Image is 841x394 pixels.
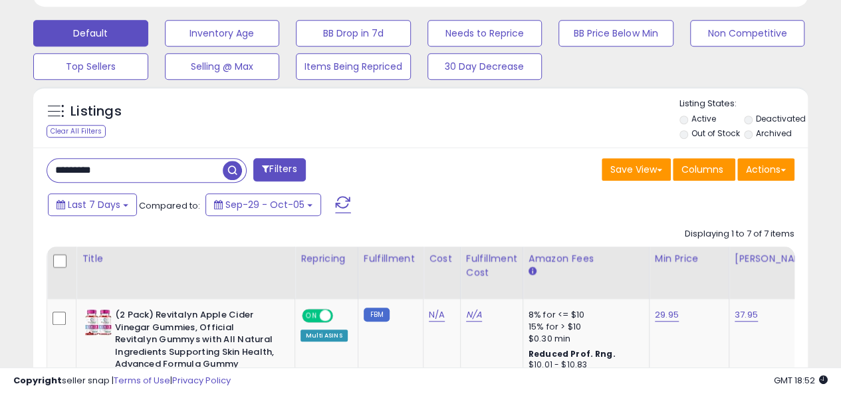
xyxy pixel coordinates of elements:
button: Selling @ Max [165,53,280,80]
div: Min Price [655,252,723,266]
a: N/A [466,308,482,322]
small: FBM [364,308,390,322]
b: Reduced Prof. Rng. [529,348,616,359]
button: Columns [673,158,735,181]
div: Fulfillment Cost [466,252,517,280]
div: Amazon Fees [529,252,644,266]
span: 2025-10-13 18:52 GMT [774,374,828,387]
div: $0.30 min [529,333,639,345]
button: Needs to Reprice [427,20,542,47]
button: Top Sellers [33,53,148,80]
span: Last 7 Days [68,198,120,211]
button: Inventory Age [165,20,280,47]
span: OFF [331,310,352,322]
button: Items Being Repriced [296,53,411,80]
label: Active [691,113,715,124]
button: Filters [253,158,305,181]
span: Compared to: [139,199,200,212]
div: Title [82,252,289,266]
a: Privacy Policy [172,374,231,387]
label: Out of Stock [691,128,739,139]
button: 30 Day Decrease [427,53,542,80]
div: Fulfillment [364,252,418,266]
button: Sep-29 - Oct-05 [205,193,321,216]
button: Default [33,20,148,47]
div: 15% for > $10 [529,321,639,333]
a: N/A [429,308,445,322]
a: 37.95 [735,308,758,322]
div: 8% for <= $10 [529,309,639,321]
div: [PERSON_NAME] [735,252,814,266]
button: Non Competitive [690,20,805,47]
p: Listing States: [679,98,808,110]
label: Archived [756,128,792,139]
div: seller snap | | [13,375,231,387]
a: 29.95 [655,308,679,322]
div: Repricing [300,252,352,266]
strong: Copyright [13,374,62,387]
img: 51y97ScTnjL._SL40_.jpg [85,309,112,336]
button: BB Drop in 7d [296,20,411,47]
a: Terms of Use [114,374,170,387]
span: Sep-29 - Oct-05 [225,198,304,211]
div: Multi ASINS [300,330,348,342]
label: Deactivated [756,113,806,124]
button: Actions [737,158,794,181]
span: ON [303,310,320,322]
div: Clear All Filters [47,125,106,138]
small: Amazon Fees. [529,266,537,278]
button: Save View [602,158,671,181]
h5: Listings [70,102,122,121]
div: Cost [429,252,455,266]
button: Last 7 Days [48,193,137,216]
div: Displaying 1 to 7 of 7 items [685,228,794,241]
span: Columns [681,163,723,176]
button: BB Price Below Min [558,20,673,47]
